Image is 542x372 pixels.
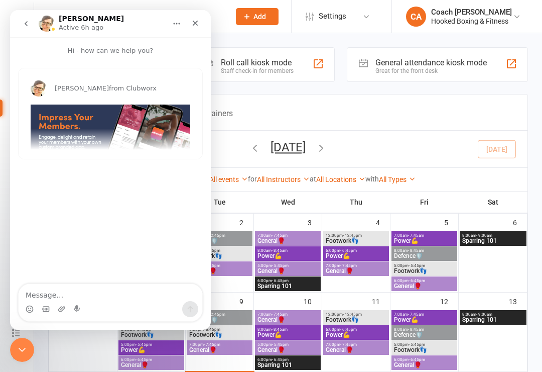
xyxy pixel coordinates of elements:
span: - 5:45pm [409,263,425,268]
th: Thu [322,192,390,213]
span: 8:00am [257,327,319,332]
span: Footwork👣 [393,347,455,353]
th: Sat [459,192,527,213]
input: Search... [59,10,223,24]
span: - 12:45pm [343,312,362,317]
span: General🥊 [257,317,319,323]
span: 5:00pm [257,263,319,268]
button: Home [157,4,176,23]
span: - 7:45pm [340,263,357,268]
span: 12:00pm [189,233,250,238]
strong: with [365,175,379,183]
span: - 7:45am [272,233,288,238]
span: - 6:45pm [204,248,220,253]
span: Power💪 [120,347,182,353]
span: - 7:45pm [204,342,220,347]
span: - 8:45am [408,327,424,332]
span: Footwork👣 [325,238,387,244]
span: - 7:45am [408,312,424,317]
textarea: Message… [9,274,192,291]
span: - 7:45am [272,312,288,317]
p: Active 6h ago [49,13,93,23]
span: General🥊 [257,268,319,274]
iframe: Intercom live chat [10,338,34,362]
span: - 12:45pm [206,312,225,317]
span: 12:00pm [325,312,387,317]
span: 7:00am [257,312,319,317]
th: Wed [254,192,322,213]
div: 4 [376,214,390,230]
span: 7:00pm [325,342,387,347]
span: - 7:45pm [204,263,220,268]
span: Power💪 [257,253,319,259]
button: Start recording [64,295,72,303]
span: Power💪 [325,332,387,338]
span: 5:00pm [120,342,182,347]
div: Emily says… [8,58,193,161]
span: 6:00pm [189,248,250,253]
span: Power💪 [393,317,455,323]
span: - 5:45pm [135,342,152,347]
span: Power💪 [325,253,387,259]
span: Footwork👣 [325,317,387,323]
span: 8:00am [462,233,524,238]
div: CA [406,7,426,27]
span: - 6:45pm [409,278,425,283]
div: 2 [239,214,253,230]
span: - 8:45am [408,248,424,253]
span: 7:00am [257,233,319,238]
span: - 9:00am [476,233,492,238]
span: General🥊 [257,238,319,244]
th: Fri [390,192,459,213]
span: 8:00am [393,327,455,332]
span: 5:00pm [393,342,455,347]
div: 6 [513,214,527,230]
span: Power💪 [393,238,455,244]
span: - 12:45pm [343,233,362,238]
span: 5:00pm [257,342,319,347]
span: Power💪 [257,332,319,338]
div: 3 [308,214,322,230]
span: 6:00pm [325,248,387,253]
span: General🥊 [325,268,387,274]
button: [DATE] [270,140,306,154]
span: from Clubworx [99,74,147,82]
span: Footwork👣 [189,332,250,338]
div: Staff check-in for members [221,67,294,74]
span: Settings [319,5,346,28]
span: 8:00am [257,248,319,253]
span: Footwork👣 [120,332,182,338]
span: 7:00am [393,312,455,317]
span: 12:00pm [325,233,387,238]
span: Sparring 101 [257,362,319,368]
span: - 6:45pm [135,357,152,362]
button: Send a message… [172,291,188,307]
span: General🥊 [325,347,387,353]
span: - 5:45pm [272,263,289,268]
span: 7:00pm [325,263,387,268]
span: - 6:45pm [340,327,357,332]
span: General🥊 [189,268,250,274]
a: All Locations [316,175,365,183]
span: Add [253,13,266,21]
span: 6:00pm [257,278,319,283]
span: Defence🛡️ [393,253,455,259]
span: Sparring 101 [462,317,524,323]
div: Great for the front desk [375,67,487,74]
span: - 5:45pm [409,342,425,347]
div: 10 [304,293,322,309]
th: Tue [186,192,254,213]
div: 13 [509,293,527,309]
span: - 7:45pm [340,342,357,347]
span: General🥊 [257,347,319,353]
img: Profile image for Emily [21,70,37,86]
span: [PERSON_NAME] [45,74,99,82]
span: Sparring 101 [462,238,524,244]
span: General🥊 [120,362,182,368]
div: Coach [PERSON_NAME] [431,8,512,17]
span: 6:00pm [393,357,455,362]
span: Defence🛡️ [393,332,455,338]
div: Roll call kiosk mode [221,58,294,67]
div: 9 [239,293,253,309]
